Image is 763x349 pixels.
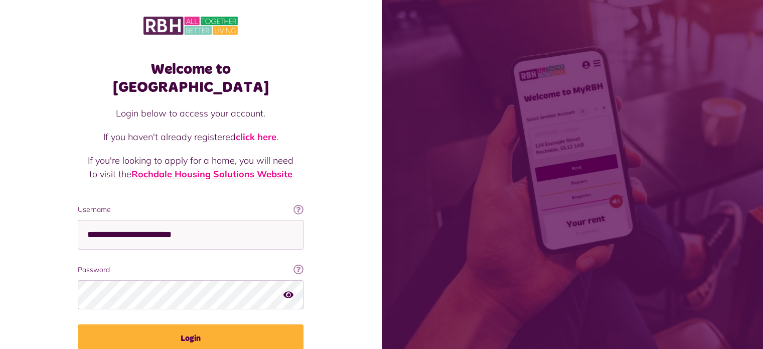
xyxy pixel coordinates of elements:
p: Login below to access your account. [88,106,293,120]
label: Password [78,265,303,275]
p: If you haven't already registered . [88,130,293,144]
p: If you're looking to apply for a home, you will need to visit the [88,154,293,181]
img: MyRBH [143,15,238,36]
a: Rochdale Housing Solutions Website [131,168,292,180]
h1: Welcome to [GEOGRAPHIC_DATA] [78,60,303,96]
a: click here [236,131,276,143]
label: Username [78,204,303,215]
